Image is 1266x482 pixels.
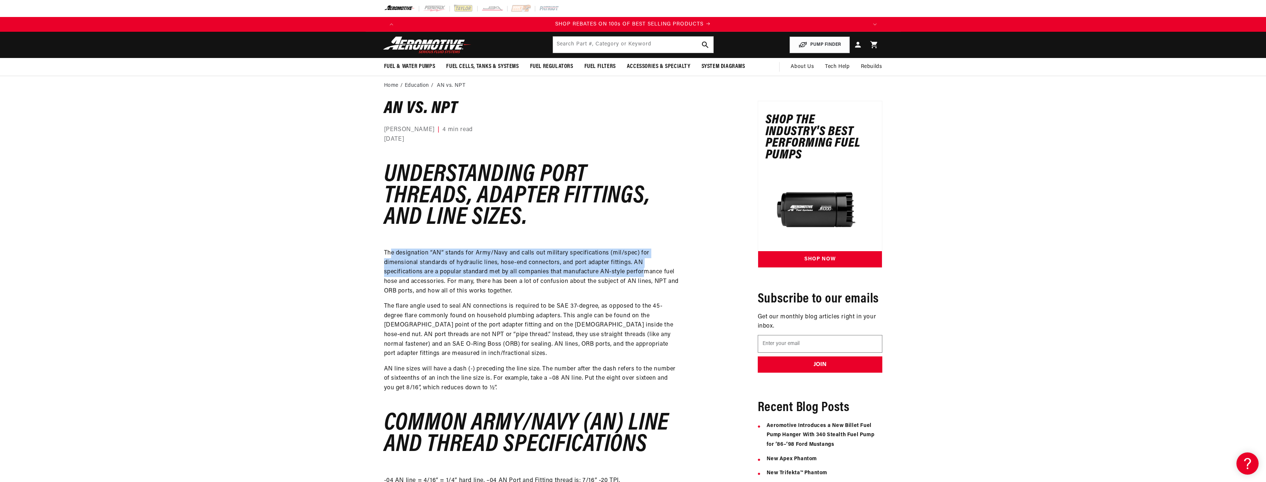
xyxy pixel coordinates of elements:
a: New Trifekta™ Phantom [767,470,828,476]
summary: Fuel Cells, Tanks & Systems [441,58,524,75]
span: Fuel Regulators [530,63,573,71]
div: Announcement [399,20,868,28]
span: Tech Help [825,63,849,71]
span: Fuel Filters [584,63,616,71]
nav: breadcrumbs [384,82,882,90]
a: Home [384,82,398,90]
h5: Recent Blog Posts [758,399,882,417]
img: Aeromotive [381,36,474,54]
span: Rebuilds [861,63,882,71]
strong: Common army/navy (AN) line and thread specifications [384,411,669,457]
input: Enter your email [758,335,882,353]
input: Search by Part Number, Category or Keyword [553,37,713,53]
span: About Us [791,64,814,69]
p: Get our monthly blog articles right in your inbox. [758,312,882,331]
a: About Us [785,58,819,76]
span: Fuel & Water Pumps [384,63,435,71]
a: Aeromotive Introduces a New Billet Fuel Pump Hanger With 340 Stealth Fuel Pump for ’86–’98 Ford M... [767,423,875,447]
button: PUMP FINDER [790,37,850,53]
time: [DATE] [384,135,404,144]
button: Translation missing: en.sections.announcements.next_announcement [868,17,882,32]
summary: Accessories & Specialty [621,58,696,75]
h3: Shop the Industry's Best Performing Fuel Pumps [766,114,875,161]
span: 4 min read [442,125,472,135]
p: The flare angle used to seal AN connections is required to be SAE 37-degree, as opposed to the 45... [384,302,680,359]
summary: Fuel Regulators [525,58,579,75]
h5: Subscribe to our emails [758,290,882,308]
strong: Understanding port threads, adapter fittings, and line sizes. [384,163,651,230]
a: New Apex Phantom [767,456,817,462]
li: AN vs. NPT [437,82,465,90]
summary: System Diagrams [696,58,751,75]
div: 3 of 4 [399,20,868,28]
p: The designation “AN” stands for Army/Navy and calls out military specifications (mil/spec) for di... [384,249,680,296]
summary: Fuel & Water Pumps [379,58,441,75]
a: SHOP REBATES ON 100s OF BEST SELLING PRODUCTS [399,20,868,28]
a: Education [405,82,429,90]
a: Shop Now [758,251,882,268]
button: JOIN [758,356,882,373]
summary: Fuel Filters [579,58,621,75]
span: SHOP REBATES ON 100s OF BEST SELLING PRODUCTS [555,21,703,27]
h1: AN vs. NPT [384,101,680,116]
span: Accessories & Specialty [627,63,690,71]
summary: Tech Help [819,58,855,76]
span: Fuel Cells, Tanks & Systems [446,63,519,71]
span: [PERSON_NAME] [384,125,435,135]
button: search button [697,37,713,53]
slideshow-component: Translation missing: en.sections.announcements.announcement_bar [366,17,901,32]
span: System Diagrams [702,63,745,71]
p: AN line sizes will have a dash (-) preceding the line size. The number after the dash refers to t... [384,365,680,393]
summary: Rebuilds [855,58,888,76]
button: Translation missing: en.sections.announcements.previous_announcement [384,17,399,32]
